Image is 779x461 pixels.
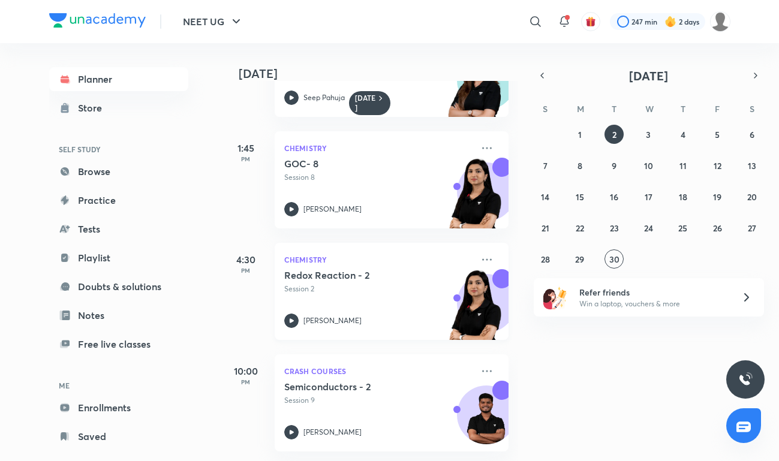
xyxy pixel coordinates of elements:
a: Planner [49,67,188,91]
p: PM [222,267,270,274]
abbr: September 20, 2025 [747,191,757,203]
button: September 5, 2025 [708,125,727,144]
abbr: Saturday [750,103,754,115]
button: September 8, 2025 [570,156,589,175]
p: Seep Pahuja [303,92,345,103]
button: September 21, 2025 [536,218,555,237]
abbr: September 24, 2025 [644,222,653,234]
abbr: September 25, 2025 [678,222,687,234]
button: September 28, 2025 [536,249,555,269]
span: [DATE] [629,68,668,84]
button: September 30, 2025 [604,249,624,269]
img: unacademy [443,46,509,129]
h6: [DATE] [355,94,376,113]
button: September 25, 2025 [673,218,693,237]
abbr: September 29, 2025 [575,254,584,265]
img: Disha C [710,11,730,32]
button: September 26, 2025 [708,218,727,237]
abbr: September 22, 2025 [576,222,584,234]
abbr: Wednesday [645,103,654,115]
p: Win a laptop, vouchers & more [579,299,727,309]
abbr: Friday [715,103,720,115]
a: Company Logo [49,13,146,31]
button: September 17, 2025 [639,187,658,206]
button: September 9, 2025 [604,156,624,175]
button: September 2, 2025 [604,125,624,144]
abbr: Tuesday [612,103,616,115]
img: unacademy [443,158,509,240]
a: Doubts & solutions [49,275,188,299]
img: unacademy [443,269,509,352]
a: Tests [49,217,188,241]
h5: 4:30 [222,252,270,267]
h5: Redox Reaction - 2 [284,269,434,281]
button: September 15, 2025 [570,187,589,206]
abbr: September 13, 2025 [748,160,756,171]
h4: [DATE] [239,67,521,81]
abbr: September 18, 2025 [679,191,687,203]
button: September 1, 2025 [570,125,589,144]
abbr: September 9, 2025 [612,160,616,171]
button: avatar [581,12,600,31]
a: Store [49,96,188,120]
abbr: September 11, 2025 [679,160,687,171]
a: Saved [49,424,188,448]
abbr: September 19, 2025 [713,191,721,203]
button: September 20, 2025 [742,187,762,206]
img: streak [664,16,676,28]
h6: SELF STUDY [49,139,188,159]
abbr: September 14, 2025 [541,191,549,203]
h6: ME [49,375,188,396]
button: September 13, 2025 [742,156,762,175]
button: September 27, 2025 [742,218,762,237]
h5: Semiconductors - 2 [284,381,434,393]
div: Store [78,101,109,115]
button: September 14, 2025 [536,187,555,206]
abbr: September 23, 2025 [610,222,619,234]
abbr: Thursday [681,103,685,115]
abbr: September 12, 2025 [714,160,721,171]
abbr: September 15, 2025 [576,191,584,203]
p: [PERSON_NAME] [303,315,362,326]
a: Free live classes [49,332,188,356]
abbr: September 30, 2025 [609,254,619,265]
button: September 24, 2025 [639,218,658,237]
img: ttu [738,372,753,387]
abbr: September 7, 2025 [543,160,548,171]
img: avatar [585,16,596,27]
button: September 22, 2025 [570,218,589,237]
p: PM [222,155,270,162]
abbr: September 21, 2025 [542,222,549,234]
button: September 16, 2025 [604,187,624,206]
button: NEET UG [176,10,251,34]
a: Enrollments [49,396,188,420]
abbr: September 16, 2025 [610,191,618,203]
p: Session 2 [284,284,473,294]
button: September 3, 2025 [639,125,658,144]
button: September 6, 2025 [742,125,762,144]
button: September 4, 2025 [673,125,693,144]
h6: Refer friends [579,286,727,299]
abbr: September 6, 2025 [750,129,754,140]
p: [PERSON_NAME] [303,427,362,438]
button: September 23, 2025 [604,218,624,237]
p: Chemistry [284,252,473,267]
a: Notes [49,303,188,327]
abbr: September 27, 2025 [748,222,756,234]
p: Chemistry [284,141,473,155]
button: September 12, 2025 [708,156,727,175]
p: Session 8 [284,172,473,183]
h5: 1:45 [222,141,270,155]
p: PM [222,378,270,385]
abbr: September 5, 2025 [715,129,720,140]
abbr: September 17, 2025 [645,191,652,203]
img: Company Logo [49,13,146,28]
abbr: September 28, 2025 [541,254,550,265]
abbr: September 10, 2025 [644,160,653,171]
button: [DATE] [551,67,747,84]
img: referral [543,285,567,309]
button: September 10, 2025 [639,156,658,175]
abbr: September 4, 2025 [681,129,685,140]
abbr: September 8, 2025 [578,160,582,171]
a: Browse [49,159,188,183]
